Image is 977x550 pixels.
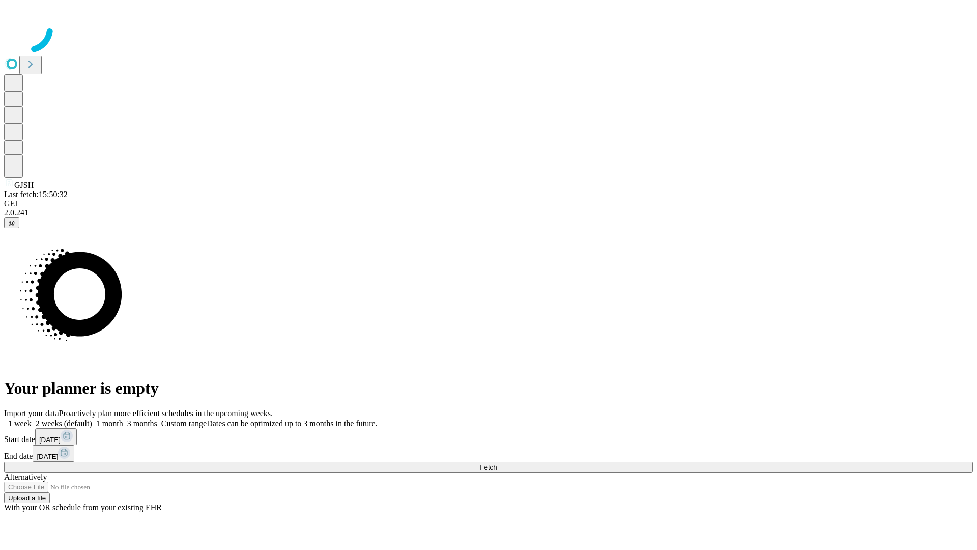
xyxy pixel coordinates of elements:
[4,473,47,481] span: Alternatively
[4,462,973,473] button: Fetch
[8,419,32,428] span: 1 week
[4,199,973,208] div: GEI
[39,436,61,444] span: [DATE]
[33,445,74,462] button: [DATE]
[4,445,973,462] div: End date
[37,453,58,460] span: [DATE]
[59,409,273,418] span: Proactively plan more efficient schedules in the upcoming weeks.
[35,428,77,445] button: [DATE]
[4,190,68,199] span: Last fetch: 15:50:32
[4,208,973,217] div: 2.0.241
[96,419,123,428] span: 1 month
[36,419,92,428] span: 2 weeks (default)
[4,379,973,398] h1: Your planner is empty
[8,219,15,227] span: @
[4,492,50,503] button: Upload a file
[4,428,973,445] div: Start date
[4,409,59,418] span: Import your data
[127,419,157,428] span: 3 months
[480,463,497,471] span: Fetch
[207,419,377,428] span: Dates can be optimized up to 3 months in the future.
[14,181,34,189] span: GJSH
[4,217,19,228] button: @
[4,503,162,512] span: With your OR schedule from your existing EHR
[161,419,207,428] span: Custom range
